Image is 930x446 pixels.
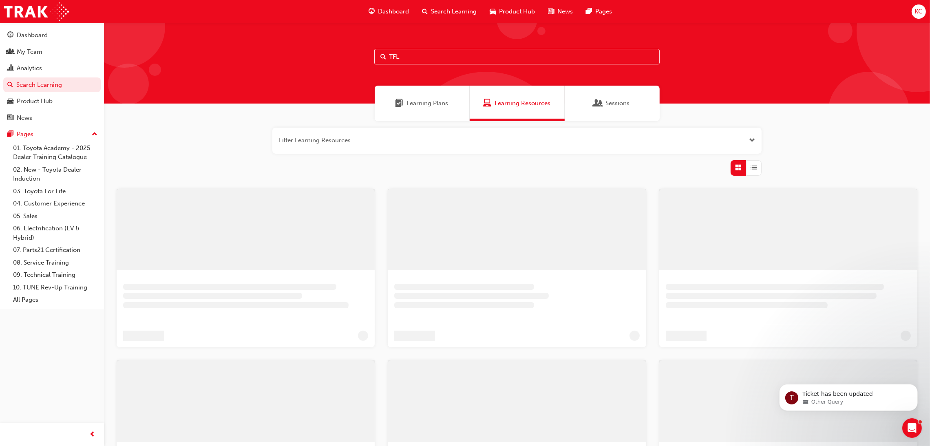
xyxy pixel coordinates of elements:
a: pages-iconPages [579,3,619,20]
a: My Team [3,44,101,60]
a: 05. Sales [10,210,101,223]
span: Learning Resources [495,99,550,108]
span: Dashboard [378,7,409,16]
span: List [751,163,757,172]
div: News [17,113,32,123]
button: KC [912,4,926,19]
a: 03. Toyota For Life [10,185,101,198]
div: Product Hub [17,97,53,106]
span: people-icon [7,49,13,56]
button: Pages [3,127,101,142]
span: chart-icon [7,65,13,72]
span: Search [380,52,386,62]
span: guage-icon [7,32,13,39]
div: Analytics [17,64,42,73]
a: guage-iconDashboard [362,3,415,20]
a: 07. Parts21 Certification [10,244,101,256]
span: KC [915,7,923,16]
a: search-iconSearch Learning [415,3,483,20]
span: Grid [736,163,742,172]
span: prev-icon [90,430,96,440]
span: up-icon [92,129,97,140]
div: My Team [17,47,42,57]
button: Open the filter [749,136,755,145]
span: search-icon [7,82,13,89]
a: Analytics [3,61,101,76]
div: Pages [17,130,33,139]
span: Sessions [606,99,630,108]
a: 08. Service Training [10,256,101,269]
a: 10. TUNE Rev-Up Training [10,281,101,294]
a: 09. Technical Training [10,269,101,281]
span: pages-icon [7,131,13,138]
span: Sessions [594,99,603,108]
a: Learning PlansLearning Plans [375,86,470,121]
input: Search... [374,49,660,64]
iframe: Intercom live chat [902,418,922,438]
a: Dashboard [3,28,101,43]
span: news-icon [7,115,13,122]
span: Product Hub [499,7,535,16]
a: 01. Toyota Academy - 2025 Dealer Training Catalogue [10,142,101,163]
span: search-icon [422,7,428,17]
a: SessionsSessions [565,86,660,121]
span: Learning Resources [483,99,491,108]
a: News [3,110,101,126]
a: 06. Electrification (EV & Hybrid) [10,222,101,244]
span: Learning Plans [407,99,448,108]
a: car-iconProduct Hub [483,3,541,20]
span: car-icon [490,7,496,17]
span: pages-icon [586,7,592,17]
div: Dashboard [17,31,48,40]
a: All Pages [10,294,101,306]
a: Learning ResourcesLearning Resources [470,86,565,121]
a: Search Learning [3,77,101,93]
a: 04. Customer Experience [10,197,101,210]
a: 02. New - Toyota Dealer Induction [10,163,101,185]
span: guage-icon [369,7,375,17]
a: news-iconNews [541,3,579,20]
span: car-icon [7,98,13,105]
span: Pages [595,7,612,16]
span: Search Learning [431,7,477,16]
iframe: Intercom notifications message [767,367,930,424]
span: News [557,7,573,16]
span: Learning Plans [395,99,404,108]
a: Product Hub [3,94,101,109]
span: news-icon [548,7,554,17]
img: Trak [4,2,69,21]
button: DashboardMy TeamAnalyticsSearch LearningProduct HubNews [3,26,101,127]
